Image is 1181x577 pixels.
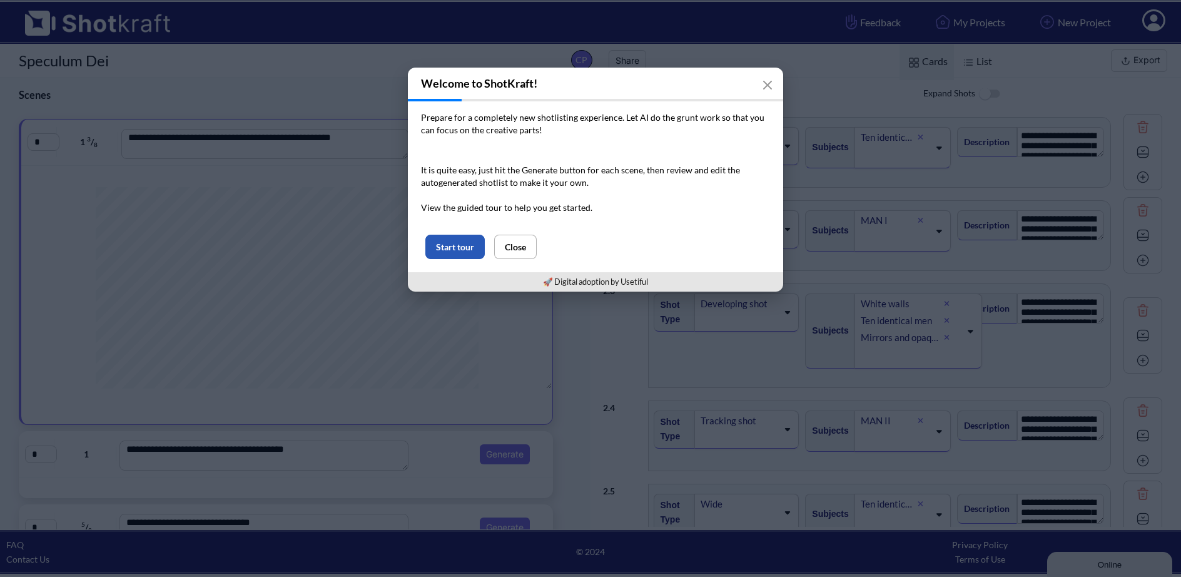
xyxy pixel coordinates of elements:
button: Start tour [425,235,485,259]
a: 🚀 Digital adoption by Usetiful [543,277,648,287]
h3: Welcome to ShotKraft! [408,68,783,99]
div: Online [9,11,116,20]
p: It is quite easy, just hit the Generate button for each scene, then review and edit the autogener... [421,164,770,214]
button: Close [494,235,537,259]
span: Prepare for a completely new shotlisting experience. [421,112,624,123]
